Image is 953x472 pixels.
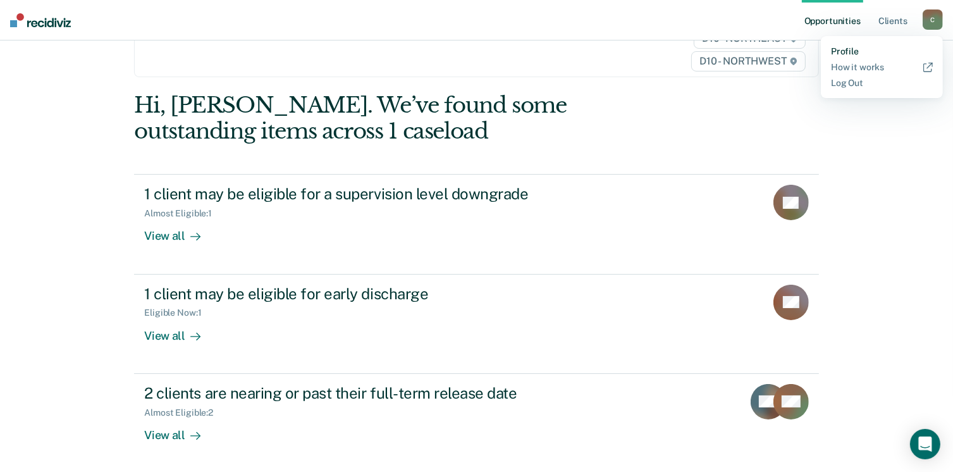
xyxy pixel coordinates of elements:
div: Almost Eligible : 1 [144,208,222,219]
div: View all [144,219,215,244]
button: C [923,9,943,30]
img: Recidiviz [10,13,71,27]
div: Open Intercom Messenger [910,429,940,459]
div: 1 client may be eligible for a supervision level downgrade [144,185,588,203]
div: Hi, [PERSON_NAME]. We’ve found some outstanding items across 1 caseload [134,92,682,144]
div: View all [144,418,215,442]
div: View all [144,318,215,343]
div: Eligible Now : 1 [144,307,211,318]
div: 2 clients are nearing or past their full-term release date [144,384,588,402]
a: Log Out [831,78,933,89]
a: 1 client may be eligible for early dischargeEligible Now:1View all [134,275,818,374]
a: 1 client may be eligible for a supervision level downgradeAlmost Eligible:1View all [134,174,818,274]
span: D10 - NORTHWEST [691,51,805,71]
div: Almost Eligible : 2 [144,407,223,418]
a: How it works [831,62,933,73]
a: Profile [831,46,933,57]
div: 1 client may be eligible for early discharge [144,285,588,303]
